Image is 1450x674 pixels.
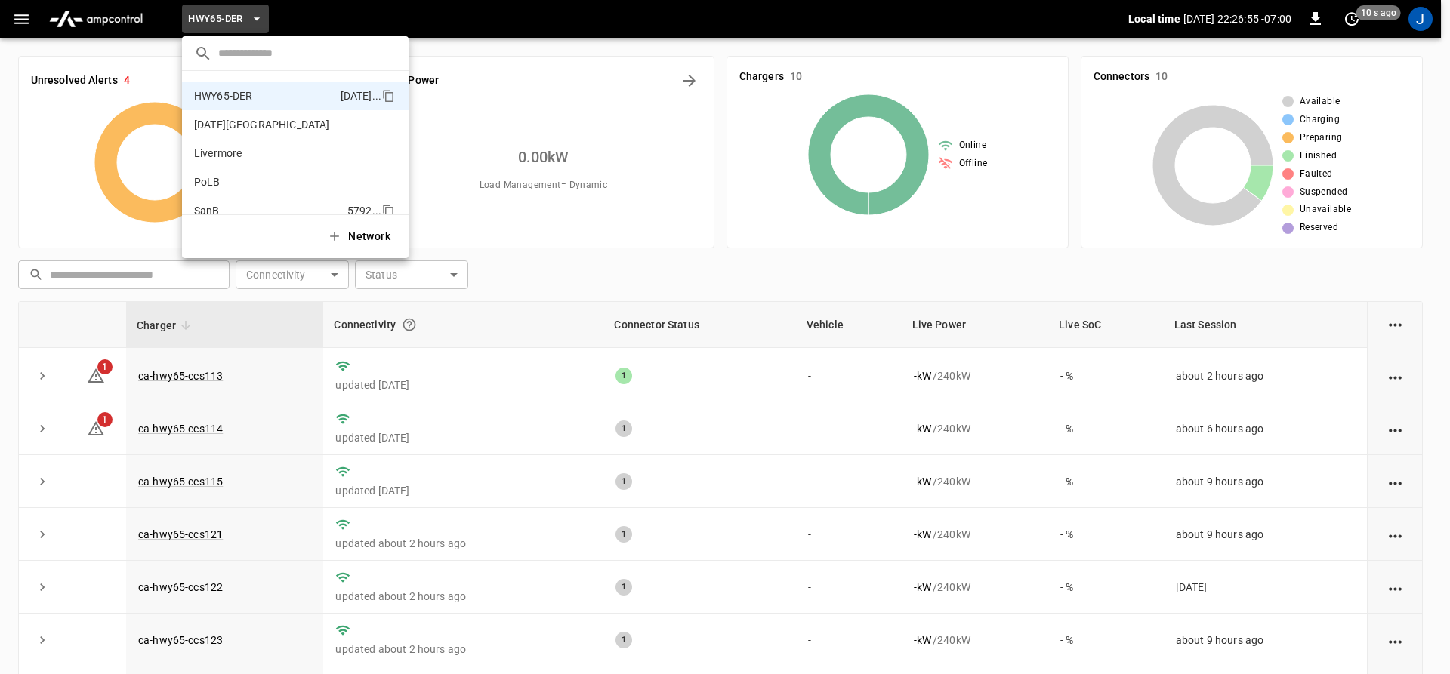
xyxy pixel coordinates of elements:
div: copy [381,202,397,220]
p: SanB [194,203,341,218]
p: HWY65-DER [194,88,335,103]
button: Network [318,221,403,252]
div: copy [381,87,397,105]
p: [DATE][GEOGRAPHIC_DATA] [194,117,343,132]
p: Livermore [194,146,344,161]
p: PoLB [194,174,341,189]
